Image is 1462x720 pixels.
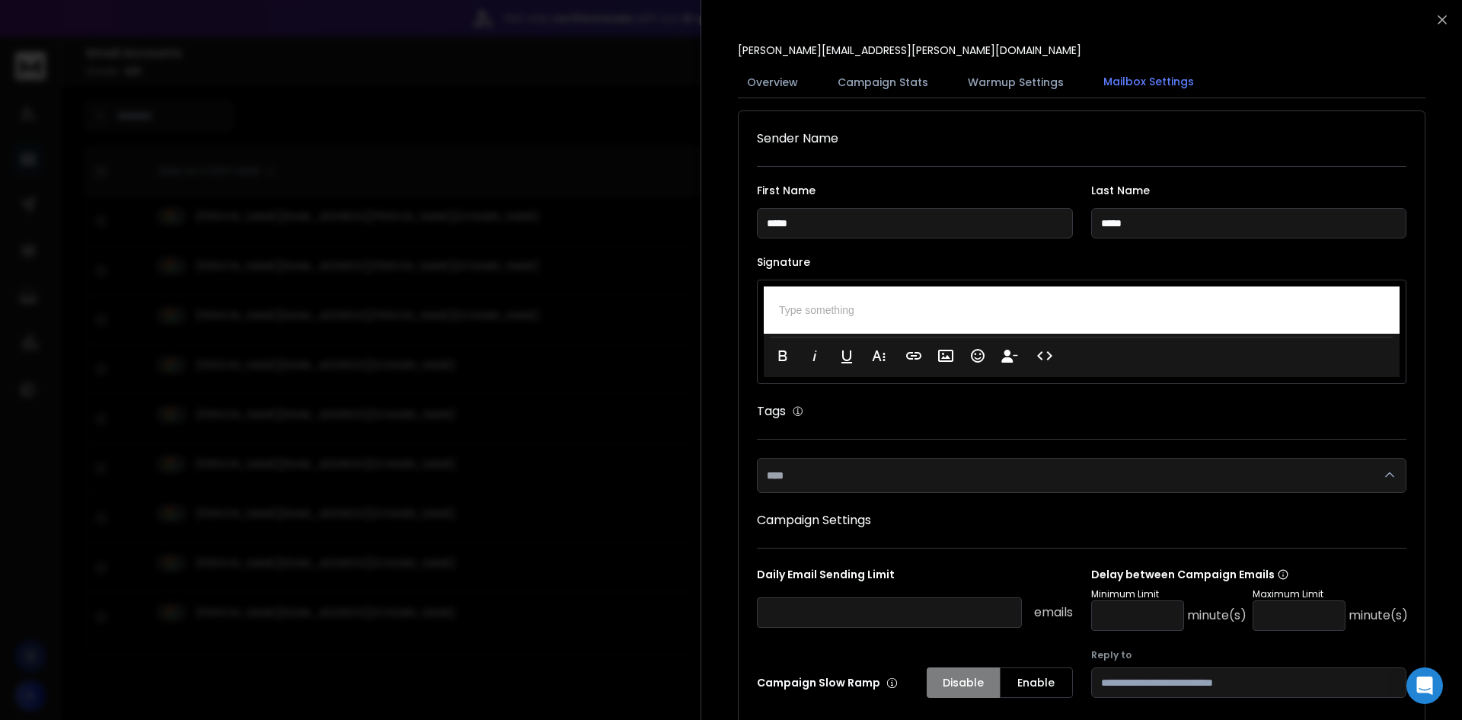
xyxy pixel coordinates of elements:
button: Disable [927,667,1000,698]
button: Insert Link (Ctrl+K) [899,341,928,371]
p: Maximum Limit [1253,588,1408,600]
button: Underline (Ctrl+U) [832,341,861,371]
label: Reply to [1091,649,1407,661]
label: Last Name [1091,185,1407,196]
div: Open Intercom Messenger [1406,667,1443,704]
p: Delay between Campaign Emails [1091,567,1408,582]
button: Mailbox Settings [1094,65,1203,100]
button: Italic (Ctrl+I) [800,341,829,371]
button: More Text [864,341,893,371]
p: [PERSON_NAME][EMAIL_ADDRESS][PERSON_NAME][DOMAIN_NAME] [738,43,1081,58]
button: Code View [1030,341,1059,371]
button: Insert Unsubscribe Link [995,341,1024,371]
label: First Name [757,185,1073,196]
button: Insert Image (Ctrl+P) [931,341,960,371]
label: Signature [757,257,1406,267]
button: Enable [1000,667,1073,698]
p: emails [1034,603,1073,622]
button: Warmup Settings [959,66,1073,99]
button: Campaign Stats [828,66,937,99]
h1: Sender Name [757,130,1406,148]
button: Bold (Ctrl+B) [768,341,797,371]
p: minute(s) [1349,606,1408,625]
h1: Campaign Settings [757,511,1406,530]
p: Campaign Slow Ramp [757,675,898,690]
p: Daily Email Sending Limit [757,567,1073,588]
button: Overview [738,66,807,99]
h1: Tags [757,402,786,421]
button: Emoticons [963,341,992,371]
p: minute(s) [1187,606,1247,625]
p: Minimum Limit [1091,588,1247,600]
